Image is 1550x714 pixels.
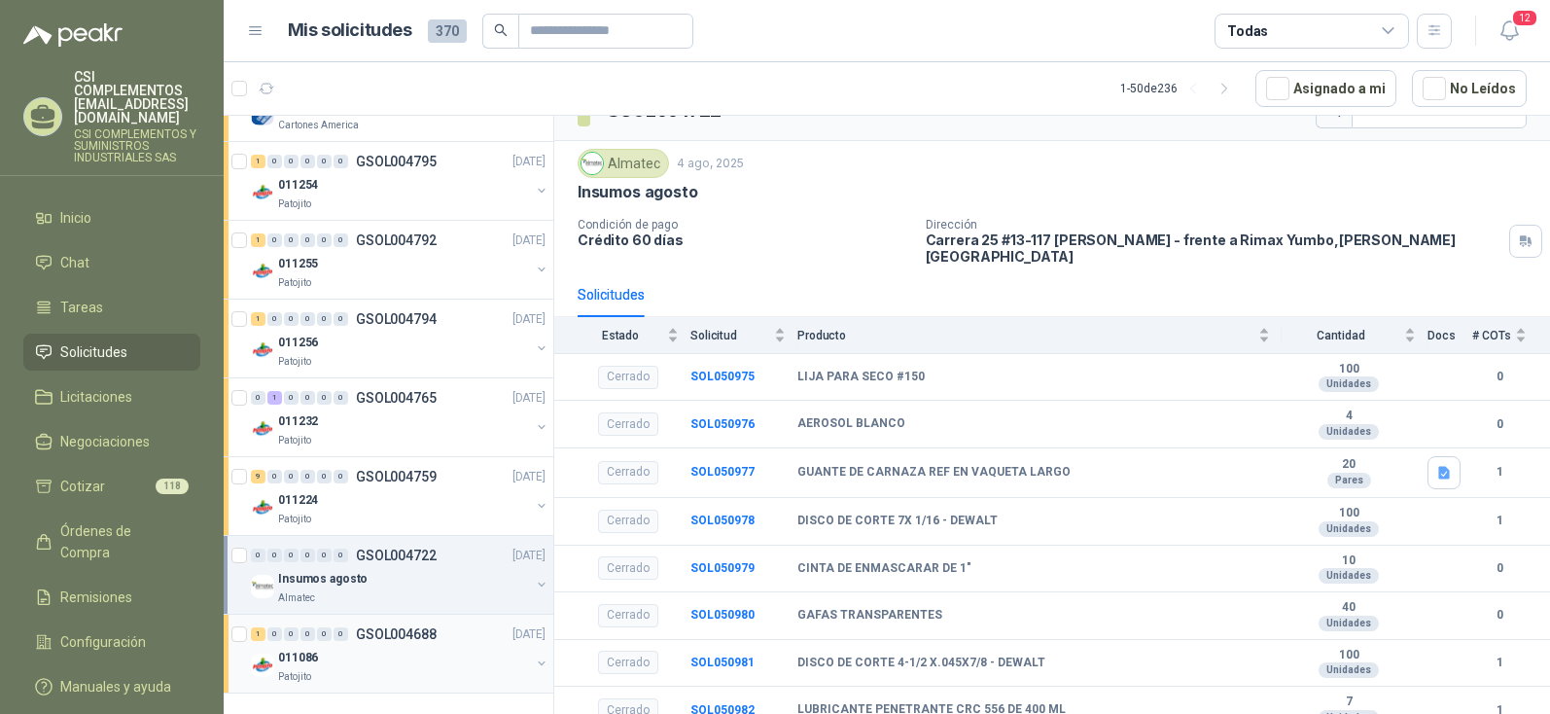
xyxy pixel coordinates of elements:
[797,317,1282,353] th: Producto
[278,118,359,133] p: Cartones America
[1282,409,1416,424] b: 4
[797,656,1045,671] b: DISCO DE CORTE 4-1/2 X.045X7/8 - DEWALT
[251,229,549,291] a: 1 0 0 0 0 0 GSOL004792[DATE] Company Logo011255Patojito
[1472,415,1527,434] b: 0
[300,549,315,562] div: 0
[1472,329,1511,342] span: # COTs
[278,412,318,431] p: 011232
[278,590,315,606] p: Almatec
[23,423,200,460] a: Negociaciones
[598,412,658,436] div: Cerrado
[300,155,315,168] div: 0
[251,496,274,519] img: Company Logo
[317,549,332,562] div: 0
[267,391,282,405] div: 1
[251,417,274,441] img: Company Logo
[1472,317,1550,353] th: # COTs
[690,465,755,479] a: SOL050977
[1472,512,1527,530] b: 1
[251,181,274,204] img: Company Logo
[578,149,669,178] div: Almatec
[578,232,910,248] p: Crédito 60 días
[300,312,315,326] div: 0
[1319,616,1379,631] div: Unidades
[251,627,265,641] div: 1
[797,514,998,529] b: DISCO DE CORTE 7X 1/16 - DEWALT
[278,275,311,291] p: Patojito
[278,433,311,448] p: Patojito
[60,676,171,697] span: Manuales y ayuda
[284,312,299,326] div: 0
[334,391,348,405] div: 0
[251,150,549,212] a: 1 0 0 0 0 0 GSOL004795[DATE] Company Logo011254Patojito
[317,233,332,247] div: 0
[284,233,299,247] div: 0
[60,476,105,497] span: Cotizar
[334,470,348,483] div: 0
[267,627,282,641] div: 0
[494,23,508,37] span: search
[690,561,755,575] b: SOL050979
[74,128,200,163] p: CSI COMPLEMENTOS Y SUMINISTROS INDUSTRIALES SAS
[288,17,412,45] h1: Mis solicitudes
[1282,695,1416,710] b: 7
[1492,14,1527,49] button: 12
[278,176,318,195] p: 011254
[356,627,437,641] p: GSOL004688
[278,649,318,667] p: 011086
[690,417,755,431] a: SOL050976
[1319,521,1379,537] div: Unidades
[1282,648,1416,663] b: 100
[690,608,755,622] a: SOL050980
[23,378,200,415] a: Licitaciones
[300,391,315,405] div: 0
[300,233,315,247] div: 0
[251,312,265,326] div: 1
[677,155,744,173] p: 4 ago, 2025
[356,391,437,405] p: GSOL004765
[251,549,265,562] div: 0
[1319,376,1379,392] div: Unidades
[1319,568,1379,584] div: Unidades
[251,575,274,598] img: Company Logo
[60,520,182,563] span: Órdenes de Compra
[284,155,299,168] div: 0
[251,307,549,370] a: 1 0 0 0 0 0 GSOL004794[DATE] Company Logo011256Patojito
[267,155,282,168] div: 0
[317,155,332,168] div: 0
[60,252,89,273] span: Chat
[23,513,200,571] a: Órdenes de Compra
[278,354,311,370] p: Patojito
[690,656,755,669] a: SOL050981
[1255,70,1396,107] button: Asignado a mi
[267,233,282,247] div: 0
[23,334,200,371] a: Solicitudes
[284,391,299,405] div: 0
[578,182,697,202] p: Insumos agosto
[334,155,348,168] div: 0
[251,465,549,527] a: 9 0 0 0 0 0 GSOL004759[DATE] Company Logo011224Patojito
[334,627,348,641] div: 0
[578,218,910,232] p: Condición de pago
[317,391,332,405] div: 0
[1282,457,1416,473] b: 20
[797,416,905,432] b: AEROSOL BLANCO
[284,549,299,562] div: 0
[1319,424,1379,440] div: Unidades
[251,654,274,677] img: Company Logo
[581,153,603,174] img: Company Logo
[251,155,265,168] div: 1
[23,289,200,326] a: Tareas
[1472,368,1527,386] b: 0
[334,233,348,247] div: 0
[334,312,348,326] div: 0
[1282,329,1400,342] span: Cantidad
[300,627,315,641] div: 0
[1472,463,1527,482] b: 1
[598,556,658,580] div: Cerrado
[251,391,265,405] div: 0
[334,549,348,562] div: 0
[60,297,103,318] span: Tareas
